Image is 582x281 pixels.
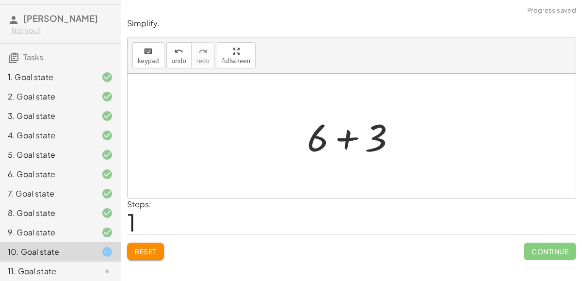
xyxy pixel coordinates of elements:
[101,188,113,199] i: Task finished and correct.
[8,188,86,199] div: 7. Goal state
[127,243,164,260] button: Reset
[101,246,113,258] i: Task started.
[101,110,113,122] i: Task finished and correct.
[198,46,208,57] i: redo
[135,247,156,256] span: Reset
[101,71,113,83] i: Task finished and correct.
[101,227,113,238] i: Task finished and correct.
[8,265,86,277] div: 11. Goal state
[191,42,215,68] button: redoredo
[8,110,86,122] div: 3. Goal state
[101,168,113,180] i: Task finished and correct.
[8,149,86,161] div: 5. Goal state
[23,52,43,62] span: Tasks
[8,246,86,258] div: 10. Goal state
[196,58,210,65] span: redo
[174,46,183,57] i: undo
[12,26,113,35] div: Not you?
[172,58,186,65] span: undo
[127,18,576,29] p: Simplify.
[127,207,136,237] span: 1
[8,91,86,102] div: 2. Goal state
[527,6,576,16] span: Progress saved
[166,42,192,68] button: undoundo
[101,149,113,161] i: Task finished and correct.
[8,207,86,219] div: 8. Goal state
[127,199,151,209] label: Steps:
[8,227,86,238] div: 9. Goal state
[101,130,113,141] i: Task finished and correct.
[222,58,250,65] span: fullscreen
[144,46,153,57] i: keyboard
[8,130,86,141] div: 4. Goal state
[101,207,113,219] i: Task finished and correct.
[23,13,98,24] span: [PERSON_NAME]
[8,168,86,180] div: 6. Goal state
[101,265,113,277] i: Task not started.
[132,42,164,68] button: keyboardkeypad
[101,91,113,102] i: Task finished and correct.
[8,71,86,83] div: 1. Goal state
[138,58,159,65] span: keypad
[217,42,256,68] button: fullscreen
